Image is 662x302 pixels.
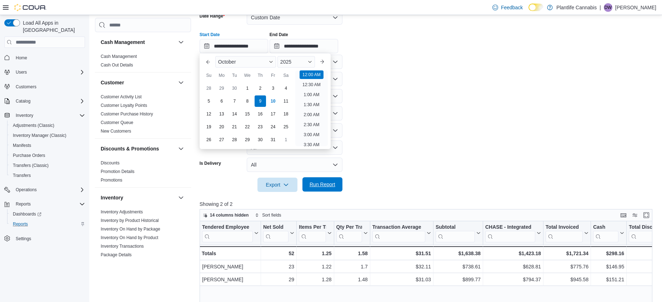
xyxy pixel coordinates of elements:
[101,226,160,232] span: Inventory On Hand by Package
[252,211,284,219] button: Sort fields
[263,249,294,258] div: 52
[202,82,292,146] div: October, 2025
[300,70,324,79] li: 12:00 AM
[255,121,266,133] div: day-23
[556,3,597,12] p: Plantlife Cannabis
[255,108,266,120] div: day-16
[280,121,292,133] div: day-25
[20,19,85,34] span: Load All Apps in [GEOGRAPHIC_DATA]
[101,243,144,249] span: Inventory Transactions
[13,211,41,217] span: Dashboards
[203,108,215,120] div: day-12
[263,224,289,231] div: Net Sold
[10,151,85,160] span: Purchase Orders
[1,199,88,209] button: Reports
[267,108,279,120] div: day-17
[546,275,588,284] div: $945.58
[200,160,221,166] label: Is Delivery
[277,56,315,68] div: Button. Open the year selector. 2025 is currently selected.
[1,81,88,92] button: Customers
[300,80,324,89] li: 12:30 AM
[101,54,137,59] span: Cash Management
[101,209,143,215] span: Inventory Adjustments
[7,130,88,140] button: Inventory Manager (Classic)
[280,83,292,94] div: day-4
[280,134,292,145] div: day-1
[528,4,543,11] input: Dark Mode
[280,108,292,120] div: day-18
[202,224,253,231] div: Tendered Employee
[242,121,253,133] div: day-22
[13,54,30,62] a: Home
[203,70,215,81] div: Su
[101,63,133,68] a: Cash Out Details
[267,121,279,133] div: day-24
[216,70,227,81] div: Mo
[485,249,541,258] div: $1,423.18
[247,10,342,25] button: Custom Date
[593,224,624,242] button: Cash
[262,178,293,192] span: Export
[101,160,120,165] a: Discounts
[546,249,588,258] div: $1,721.34
[7,160,88,170] button: Transfers (Classic)
[101,252,132,258] span: Package Details
[13,111,36,120] button: Inventory
[263,262,294,271] div: 23
[215,56,276,68] div: Button. Open the month selector. October is currently selected.
[1,96,88,106] button: Catalog
[216,83,227,94] div: day-29
[216,121,227,133] div: day-20
[436,224,481,242] button: Subtotal
[13,163,49,168] span: Transfers (Classic)
[372,224,425,242] div: Transaction Average
[267,83,279,94] div: day-3
[242,70,253,81] div: We
[177,144,185,153] button: Discounts & Promotions
[202,56,214,68] button: Previous Month
[546,224,588,242] button: Total Invoiced
[95,52,191,72] div: Cash Management
[7,170,88,180] button: Transfers
[203,83,215,94] div: day-28
[101,94,142,99] a: Customer Activity List
[7,219,88,229] button: Reports
[242,108,253,120] div: day-15
[546,224,583,242] div: Total Invoiced
[101,120,133,125] a: Customer Queue
[13,173,31,178] span: Transfers
[13,234,85,243] span: Settings
[263,224,289,242] div: Net Sold
[10,141,34,150] a: Manifests
[10,161,51,170] a: Transfers (Classic)
[218,59,236,65] span: October
[242,83,253,94] div: day-1
[200,211,252,219] button: 14 columns hidden
[242,134,253,145] div: day-29
[1,110,88,120] button: Inventory
[13,185,85,194] span: Operations
[101,169,135,174] a: Promotion Details
[615,3,656,12] p: [PERSON_NAME]
[101,62,133,68] span: Cash Out Details
[332,93,338,99] button: Open list of options
[95,93,191,138] div: Customer
[203,134,215,145] div: day-26
[546,262,588,271] div: $775.76
[280,59,291,65] span: 2025
[13,200,34,208] button: Reports
[299,262,332,271] div: 1.22
[1,185,88,195] button: Operations
[593,262,624,271] div: $146.95
[242,95,253,107] div: day-8
[255,83,266,94] div: day-2
[16,201,31,207] span: Reports
[336,275,367,284] div: 1.48
[200,200,657,208] p: Showing 2 of 2
[101,235,158,241] span: Inventory On Hand by Product
[101,227,160,232] a: Inventory On Hand by Package
[101,169,135,174] span: Promotion Details
[229,134,240,145] div: day-28
[1,233,88,244] button: Settings
[16,98,30,104] span: Catalog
